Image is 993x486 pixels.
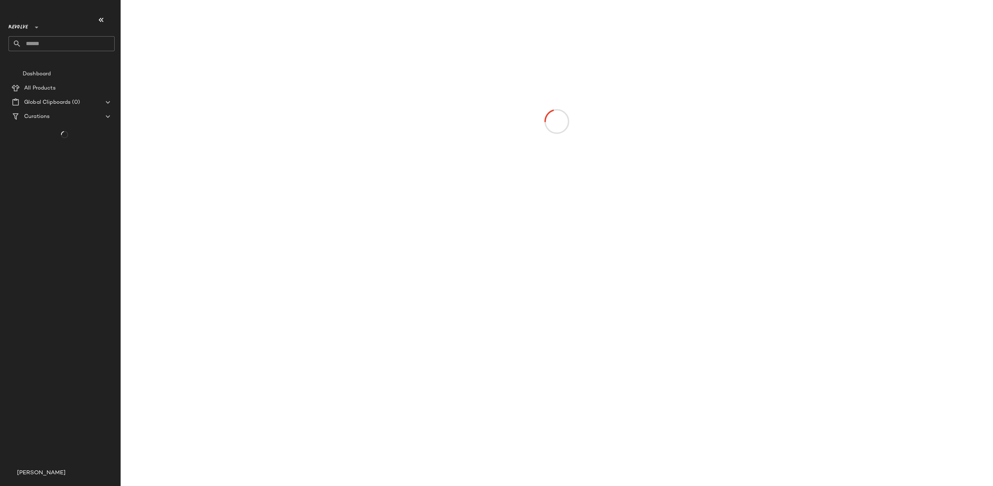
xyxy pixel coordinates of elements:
[23,70,51,78] span: Dashboard
[24,98,71,107] span: Global Clipboards
[24,84,56,92] span: All Products
[24,113,50,121] span: Curations
[71,98,79,107] span: (0)
[17,469,66,477] span: [PERSON_NAME]
[9,19,28,32] span: Revolve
